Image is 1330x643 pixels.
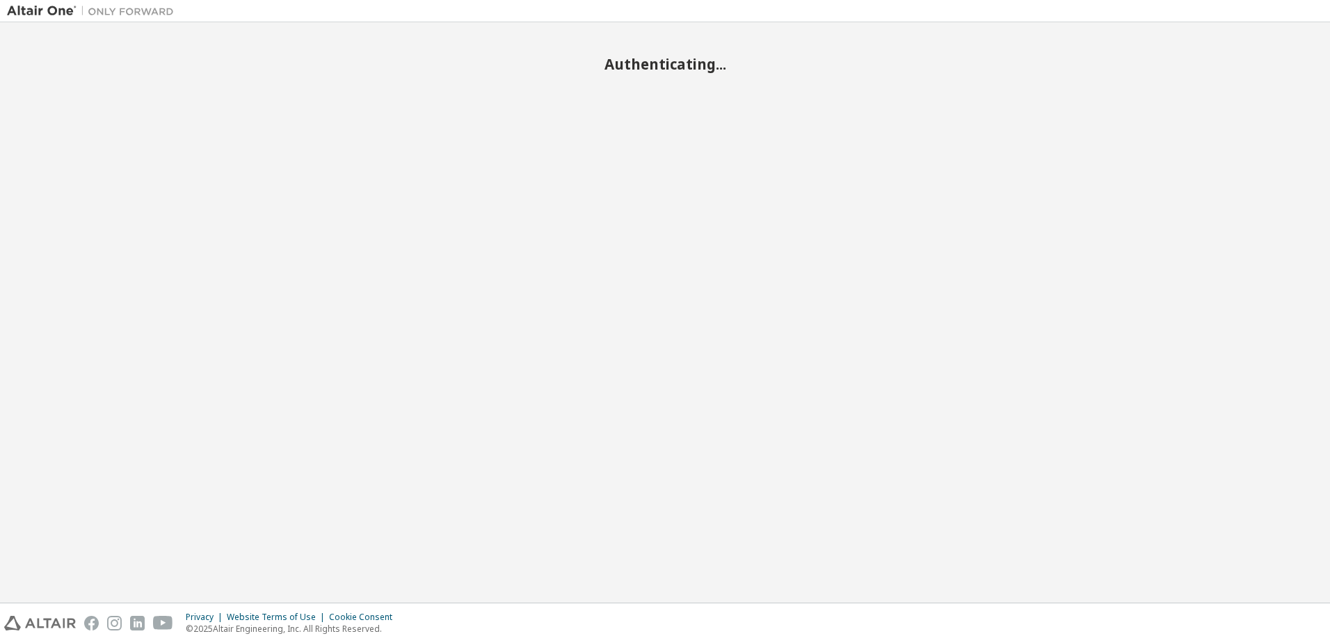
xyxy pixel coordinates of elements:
[107,616,122,630] img: instagram.svg
[4,616,76,630] img: altair_logo.svg
[7,55,1323,73] h2: Authenticating...
[186,623,401,635] p: © 2025 Altair Engineering, Inc. All Rights Reserved.
[130,616,145,630] img: linkedin.svg
[153,616,173,630] img: youtube.svg
[7,4,181,18] img: Altair One
[186,612,227,623] div: Privacy
[329,612,401,623] div: Cookie Consent
[84,616,99,630] img: facebook.svg
[227,612,329,623] div: Website Terms of Use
